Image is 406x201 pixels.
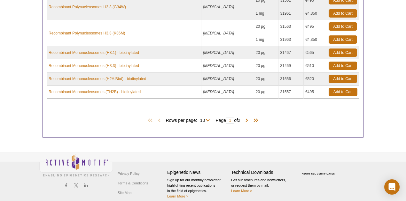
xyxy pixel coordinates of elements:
a: Add to Cart [329,9,357,18]
td: €4,350 [304,33,327,46]
span: Last Page [250,117,260,124]
a: Add to Cart [329,88,357,96]
span: Previous Page [156,117,162,124]
td: 31563 [279,20,304,33]
td: €495 [304,86,327,99]
td: 1 mg [254,7,279,20]
a: Recombinant Mononucleosomes (H3.1) - biotinylated [49,50,139,56]
i: [MEDICAL_DATA] [203,50,234,55]
td: €520 [304,72,327,86]
span: Page of [212,117,243,123]
td: 31556 [279,72,304,86]
a: Recombinant Polynucleosomes H3.3 (K36M) [49,30,125,36]
i: [MEDICAL_DATA] [203,77,234,81]
td: 31963 [279,33,304,46]
i: [MEDICAL_DATA] [203,31,234,35]
a: Terms & Conditions [116,178,150,188]
h4: Epigenetic News [167,170,228,175]
td: €495 [304,20,327,33]
a: Add to Cart [329,62,357,70]
a: Recombinant Mononucleosomes (H3.3) - biotinylated [49,63,139,69]
a: Add to Cart [329,35,357,44]
a: Recombinant Mononucleosomes (H2A.Bbd) - biotinylated [49,76,146,82]
td: 31557 [279,86,304,99]
a: ABOUT SSL CERTIFICATES [302,173,335,175]
td: 1 mg [254,33,279,46]
td: 20 µg [254,20,279,33]
td: €565 [304,46,327,59]
td: 31961 [279,7,304,20]
p: Get our brochures and newsletters, or request them by mail. [231,177,292,194]
a: Add to Cart [329,75,357,83]
td: 20 µg [254,59,279,72]
img: Active Motif, [39,152,113,178]
p: Sign up for our monthly newsletter highlighting recent publications in the field of epigenetics. [167,177,228,199]
i: [MEDICAL_DATA] [203,90,234,94]
a: Privacy Policy [116,169,141,178]
a: Add to Cart [329,48,357,57]
td: 31467 [279,46,304,59]
td: 20 µg [254,46,279,59]
span: Rows per page: [166,117,212,123]
td: 31469 [279,59,304,72]
span: Next Page [244,117,250,124]
h4: Technical Downloads [231,170,292,175]
span: First Page [146,117,156,124]
i: [MEDICAL_DATA] [203,63,234,68]
a: Add to Cart [329,22,357,31]
a: Site Map [116,188,133,197]
td: 20 µg [254,72,279,86]
a: Learn More > [231,189,252,193]
a: Recombinant Polynucleosomes H3.3 (G34W) [49,4,126,10]
i: [MEDICAL_DATA] [203,5,234,9]
div: Open Intercom Messenger [384,179,400,195]
table: Click to Verify - This site chose Symantec SSL for secure e-commerce and confidential communicati... [295,163,343,177]
td: €510 [304,59,327,72]
a: Recombinant Mononucleosomes (TH2B) - biotinylated [49,89,141,95]
td: €4,350 [304,7,327,20]
a: Learn More > [167,194,188,198]
td: 20 µg [254,86,279,99]
span: 2 [238,118,240,123]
